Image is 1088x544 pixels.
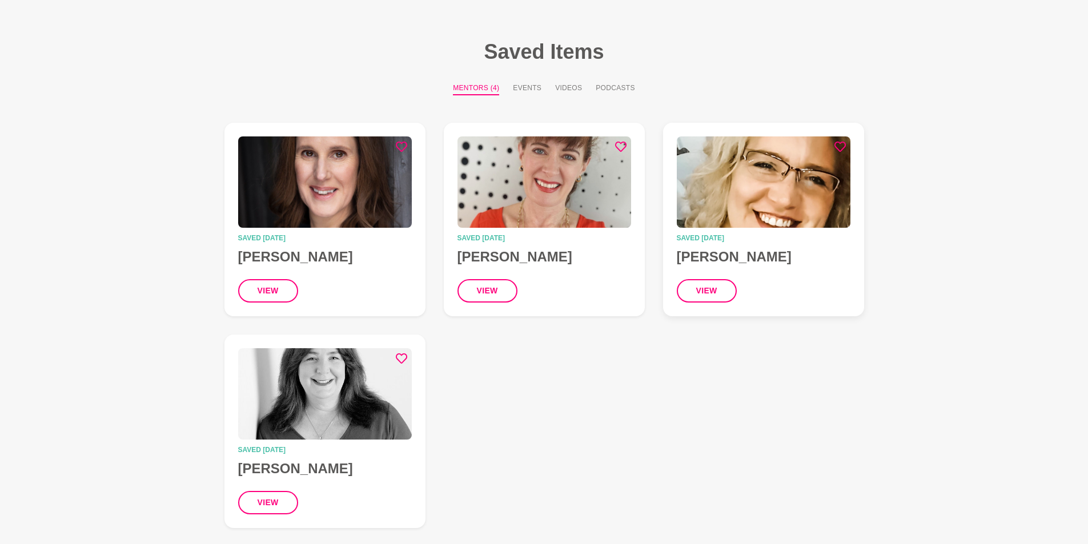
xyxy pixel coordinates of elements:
img: Jenni Harding [238,348,412,440]
button: Mentors (4) [453,83,499,95]
h1: Saved Items [197,39,892,65]
time: Saved [DATE] [457,235,631,241]
time: Saved [DATE] [238,235,412,241]
button: Videos [555,83,582,95]
h4: [PERSON_NAME] [238,460,412,477]
a: Jenni HardingSaved [DATE][PERSON_NAME]view [224,335,425,528]
button: Events [513,83,541,95]
img: Julia Ridout [238,136,412,228]
a: Julia RidoutSaved [DATE][PERSON_NAME]view [224,123,425,316]
h4: [PERSON_NAME] [677,248,850,265]
button: view [457,279,517,303]
button: view [238,279,298,303]
time: Saved [DATE] [238,446,412,453]
button: Podcasts [596,83,635,95]
img: Deborah Daly [677,136,850,228]
h4: [PERSON_NAME] [238,248,412,265]
time: Saved [DATE] [677,235,850,241]
a: Carmel MurphySaved [DATE][PERSON_NAME]view [444,123,645,316]
h4: [PERSON_NAME] [457,248,631,265]
a: Deborah DalySaved [DATE][PERSON_NAME]view [663,123,864,316]
button: view [238,491,298,514]
button: view [677,279,737,303]
img: Carmel Murphy [457,136,631,228]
